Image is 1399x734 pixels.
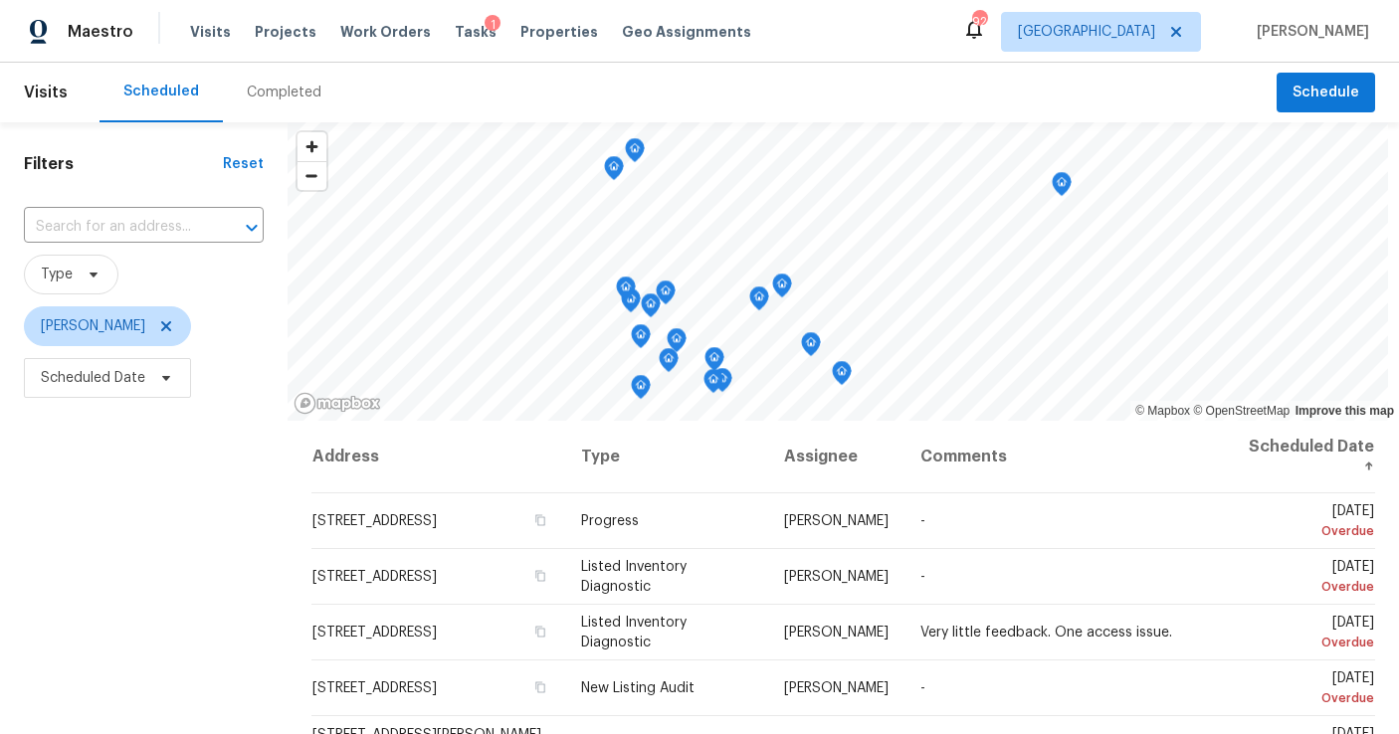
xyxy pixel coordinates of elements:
[972,12,986,32] div: 92
[312,626,437,640] span: [STREET_ADDRESS]
[749,286,769,317] div: Map marker
[667,328,687,359] div: Map marker
[1239,504,1374,541] span: [DATE]
[622,22,751,42] span: Geo Assignments
[703,369,723,400] div: Map marker
[656,280,676,311] div: Map marker
[312,681,437,695] span: [STREET_ADDRESS]
[1239,521,1374,541] div: Overdue
[294,392,381,415] a: Mapbox homepage
[1239,671,1374,708] span: [DATE]
[312,570,437,584] span: [STREET_ADDRESS]
[1293,81,1359,105] span: Schedule
[1193,404,1290,418] a: OpenStreetMap
[298,161,326,190] button: Zoom out
[768,421,904,493] th: Assignee
[565,421,767,493] th: Type
[41,265,73,284] span: Type
[41,316,145,336] span: [PERSON_NAME]
[531,678,549,696] button: Copy Address
[621,288,641,319] div: Map marker
[485,15,500,35] div: 1
[641,293,661,324] div: Map marker
[311,421,565,493] th: Address
[288,122,1388,421] canvas: Map
[616,276,636,307] div: Map marker
[312,514,437,528] span: [STREET_ADDRESS]
[41,368,145,388] span: Scheduled Date
[1239,560,1374,597] span: [DATE]
[1223,421,1375,493] th: Scheduled Date ↑
[631,324,651,355] div: Map marker
[581,514,639,528] span: Progress
[625,138,645,169] div: Map marker
[1018,22,1155,42] span: [GEOGRAPHIC_DATA]
[581,616,687,649] span: Listed Inventory Diagnostic
[1239,633,1374,652] div: Overdue
[832,361,852,392] div: Map marker
[255,22,316,42] span: Projects
[920,570,925,584] span: -
[24,154,223,174] h1: Filters
[1239,616,1374,652] span: [DATE]
[920,626,1172,640] span: Very little feedback. One access issue.
[238,214,266,242] button: Open
[1135,404,1190,418] a: Mapbox
[1052,172,1072,203] div: Map marker
[631,375,651,406] div: Map marker
[712,368,732,399] div: Map marker
[784,681,889,695] span: [PERSON_NAME]
[24,71,68,114] span: Visits
[1249,22,1369,42] span: [PERSON_NAME]
[784,570,889,584] span: [PERSON_NAME]
[784,514,889,528] span: [PERSON_NAME]
[1239,688,1374,708] div: Overdue
[1277,73,1375,113] button: Schedule
[784,626,889,640] span: [PERSON_NAME]
[455,25,497,39] span: Tasks
[659,348,679,379] div: Map marker
[772,274,792,304] div: Map marker
[531,511,549,529] button: Copy Address
[247,83,321,102] div: Completed
[920,681,925,695] span: -
[704,347,724,378] div: Map marker
[123,82,199,101] div: Scheduled
[520,22,598,42] span: Properties
[604,156,624,187] div: Map marker
[223,154,264,174] div: Reset
[1296,404,1394,418] a: Improve this map
[904,421,1224,493] th: Comments
[581,560,687,594] span: Listed Inventory Diagnostic
[298,132,326,161] button: Zoom in
[190,22,231,42] span: Visits
[24,212,208,243] input: Search for an address...
[531,567,549,585] button: Copy Address
[801,332,821,363] div: Map marker
[340,22,431,42] span: Work Orders
[920,514,925,528] span: -
[1239,577,1374,597] div: Overdue
[298,162,326,190] span: Zoom out
[581,681,695,695] span: New Listing Audit
[531,623,549,641] button: Copy Address
[68,22,133,42] span: Maestro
